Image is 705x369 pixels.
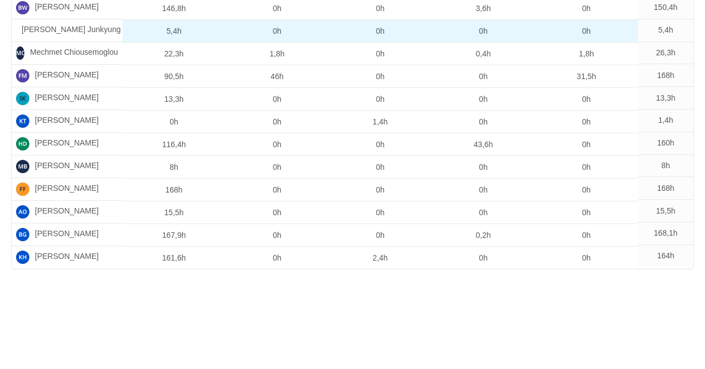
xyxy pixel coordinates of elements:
td: 0h [328,224,431,247]
td: 0h [225,20,328,43]
td: 0h [432,201,535,224]
img: BW [16,1,29,14]
td: 116,4h [122,133,225,156]
td: 0h [225,179,328,201]
span: [PERSON_NAME] [35,69,99,82]
td: 0h [225,111,328,133]
td: 0h [535,156,638,179]
td: 0h [432,88,535,111]
td: 0h [535,201,638,224]
td: 0h [122,111,225,133]
span: [PERSON_NAME] [35,183,99,196]
span: [PERSON_NAME] [35,1,99,14]
span: [PERSON_NAME] [35,160,99,173]
td: 0h [225,88,328,111]
td: 31,5h [535,65,638,88]
img: FM [16,69,29,82]
td: 0h [225,156,328,179]
td: 15,5h [638,200,693,222]
td: 0h [535,224,638,247]
img: KT [16,115,29,128]
img: MB [16,160,29,173]
td: 164h [638,245,693,267]
td: 0h [432,20,535,43]
td: 1,4h [638,110,693,132]
img: AO [16,205,29,219]
img: BG [16,228,29,241]
td: 5,4h [638,19,693,42]
td: 0,2h [432,224,535,247]
td: 0h [225,247,328,269]
td: 168h [638,177,693,200]
span: [PERSON_NAME] Junkyung [PERSON_NAME] [22,24,187,37]
td: 22,3h [122,43,225,65]
td: 8h [638,155,693,178]
td: 0h [328,65,431,88]
td: 0h [328,179,431,201]
td: 0,4h [432,43,535,65]
td: 0h [535,111,638,133]
span: [PERSON_NAME] [35,137,99,150]
td: 43,6h [432,133,535,156]
td: 0h [535,88,638,111]
td: 46h [225,65,328,88]
td: 168h [122,179,225,201]
td: 0h [535,247,638,269]
span: [PERSON_NAME] [35,205,99,219]
span: [PERSON_NAME] [35,251,99,264]
td: 0h [535,179,638,201]
td: 1,8h [535,43,638,65]
td: 5,4h [122,20,225,43]
td: 8h [122,156,225,179]
td: 0h [328,201,431,224]
span: [PERSON_NAME] [35,92,99,105]
td: 160h [638,132,693,155]
img: MC [16,46,24,60]
td: 0h [432,65,535,88]
span: [PERSON_NAME] [35,228,99,241]
td: 0h [432,156,535,179]
td: 15,5h [122,201,225,224]
td: 0h [328,43,431,65]
td: 167,9h [122,224,225,247]
span: [PERSON_NAME] [35,115,99,128]
span: Mechmet Chiousemoglou [30,46,118,60]
img: KH [16,251,29,264]
td: 0h [328,20,431,43]
td: 13,3h [638,87,693,110]
td: 1,8h [225,43,328,65]
td: 0h [225,133,328,156]
td: 2,4h [328,247,431,269]
td: 90,5h [122,65,225,88]
td: 168,1h [638,222,693,245]
td: 13,3h [122,88,225,111]
td: 0h [432,179,535,201]
td: 168h [638,64,693,87]
img: FF [16,183,29,196]
img: IK [16,92,29,105]
td: 0h [535,133,638,156]
td: 0h [225,201,328,224]
td: 26,3h [638,42,693,65]
td: 0h [432,111,535,133]
td: 1,4h [328,111,431,133]
td: 0h [328,156,431,179]
img: HD [16,137,29,150]
td: 0h [535,20,638,43]
td: 0h [328,133,431,156]
td: 0h [432,247,535,269]
td: 0h [328,88,431,111]
td: 161,6h [122,247,225,269]
td: 0h [225,224,328,247]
